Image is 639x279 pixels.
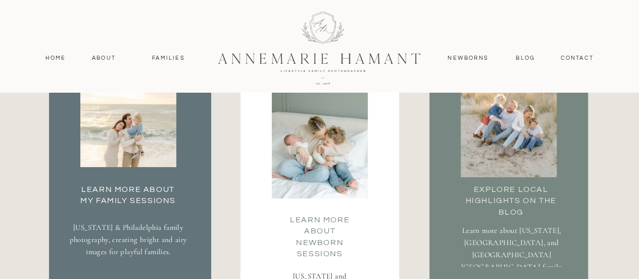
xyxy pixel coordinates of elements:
a: contact [555,54,599,63]
a: Newborns [444,54,493,63]
p: 03 [464,14,559,59]
a: Families [146,54,191,63]
p: 01 [79,14,178,63]
a: About [89,54,119,63]
p: Learn more about [US_STATE], [GEOGRAPHIC_DATA], and [GEOGRAPHIC_DATA] [GEOGRAPHIC_DATA] family ac... [446,224,577,267]
a: Explore local highlights on the blog [454,184,568,204]
p: [US_STATE] & Philadelphia family photography, creating bright and airy images for playful families. [70,221,187,278]
a: Blog [514,54,537,63]
a: Home [41,54,71,63]
a: Learn more about Newborn Sessions [284,214,356,234]
a: Learn More about my family Sessions [75,184,181,204]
